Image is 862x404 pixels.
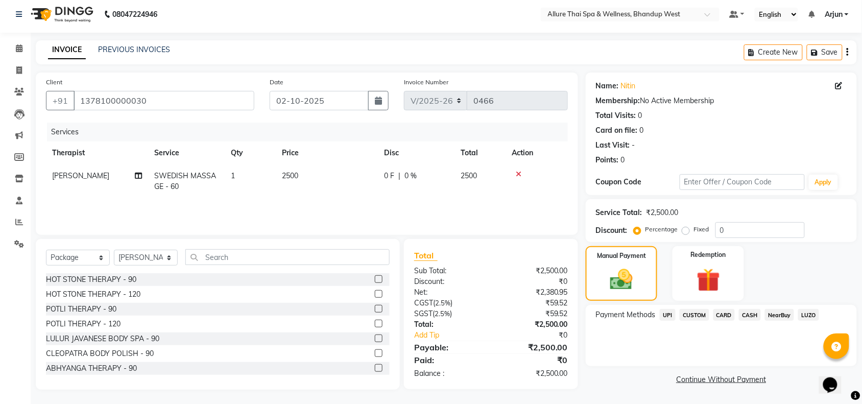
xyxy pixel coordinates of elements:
[713,309,735,321] span: CARD
[646,207,679,218] div: ₹2,500.00
[680,174,805,190] input: Enter Offer / Coupon Code
[491,266,576,276] div: ₹2,500.00
[596,310,656,320] span: Payment Methods
[46,304,116,315] div: POTLI THERAPY - 90
[491,341,576,353] div: ₹2,500.00
[596,225,628,236] div: Discount:
[46,348,154,359] div: CLEOPATRA BODY POLISH - 90
[48,41,86,59] a: INVOICE
[225,141,276,164] th: Qty
[414,250,438,261] span: Total
[148,141,225,164] th: Service
[491,308,576,319] div: ₹59.52
[384,171,394,181] span: 0 F
[596,96,640,106] div: Membership:
[491,319,576,330] div: ₹2,500.00
[491,298,576,308] div: ₹59.52
[744,44,803,60] button: Create New
[491,354,576,366] div: ₹0
[52,171,109,180] span: [PERSON_NAME]
[454,141,506,164] th: Total
[406,298,491,308] div: ( )
[621,81,636,91] a: Nitin
[632,140,635,151] div: -
[98,45,170,54] a: PREVIOUS INVOICES
[691,250,726,259] label: Redemption
[807,44,843,60] button: Save
[404,171,417,181] span: 0 %
[596,125,638,136] div: Card on file:
[596,110,636,121] div: Total Visits:
[406,319,491,330] div: Total:
[414,298,433,307] span: CGST
[596,207,642,218] div: Service Total:
[435,310,450,318] span: 2.5%
[185,249,390,265] input: Search
[74,91,254,110] input: Search by Name/Mobile/Email/Code
[798,309,819,321] span: LUZO
[406,308,491,319] div: ( )
[406,287,491,298] div: Net:
[825,9,843,20] span: Arjun
[505,330,576,341] div: ₹0
[645,225,678,234] label: Percentage
[640,125,644,136] div: 0
[46,274,136,285] div: HOT STONE THERAPY - 90
[621,155,625,165] div: 0
[398,171,400,181] span: |
[461,171,477,180] span: 2500
[406,330,505,341] a: Add Tip
[603,267,640,293] img: _cash.svg
[406,276,491,287] div: Discount:
[588,374,855,385] a: Continue Without Payment
[46,363,137,374] div: ABHYANGA THERAPY - 90
[47,123,576,141] div: Services
[414,309,433,318] span: SGST
[491,287,576,298] div: ₹2,380.95
[231,171,235,180] span: 1
[435,299,450,307] span: 2.5%
[276,141,378,164] th: Price
[689,266,728,295] img: _gift.svg
[46,141,148,164] th: Therapist
[46,334,159,344] div: LULUR JAVANESE BODY SPA - 90
[491,276,576,287] div: ₹0
[46,319,121,329] div: POTLI THERAPY - 120
[596,155,619,165] div: Points:
[282,171,298,180] span: 2500
[765,309,794,321] span: NearBuy
[378,141,454,164] th: Disc
[596,81,619,91] div: Name:
[406,341,491,353] div: Payable:
[660,309,676,321] span: UPI
[270,78,283,87] label: Date
[680,309,709,321] span: CUSTOM
[46,91,75,110] button: +91
[819,363,852,394] iframe: chat widget
[739,309,761,321] span: CASH
[491,368,576,379] div: ₹2,500.00
[406,368,491,379] div: Balance :
[406,266,491,276] div: Sub Total:
[809,175,838,190] button: Apply
[506,141,568,164] th: Action
[694,225,709,234] label: Fixed
[597,251,646,260] label: Manual Payment
[638,110,642,121] div: 0
[406,354,491,366] div: Paid:
[596,96,847,106] div: No Active Membership
[46,78,62,87] label: Client
[596,177,680,187] div: Coupon Code
[596,140,630,151] div: Last Visit:
[404,78,448,87] label: Invoice Number
[46,289,140,300] div: HOT STONE THERAPY - 120
[154,171,216,191] span: SWEDISH MASSAGE - 60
